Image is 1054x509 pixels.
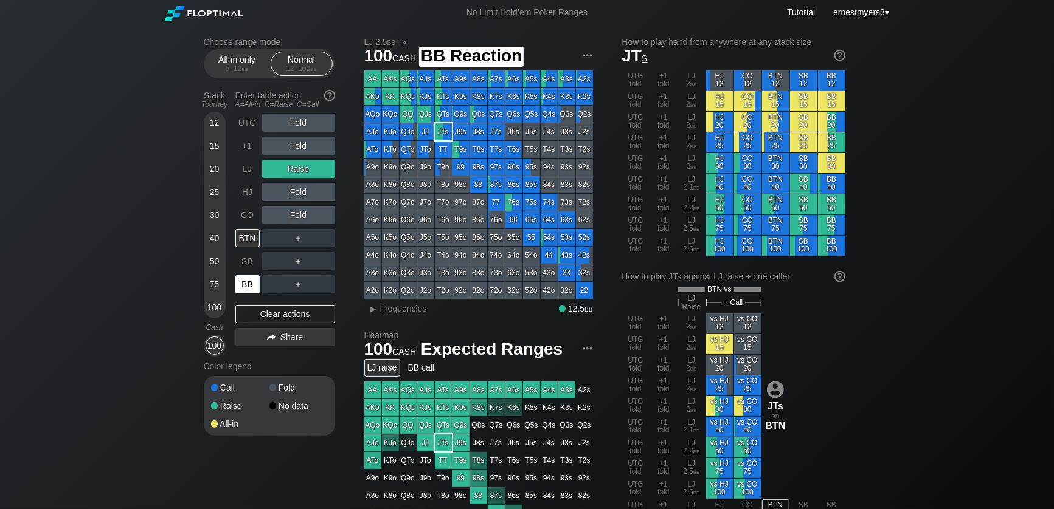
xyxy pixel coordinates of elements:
div: 75o [488,229,505,246]
div: T2s [576,141,593,158]
div: J6s [505,123,522,140]
div: 97o [452,194,470,211]
span: bb [242,64,249,73]
img: Floptimal logo [165,6,243,21]
div: 74s [541,194,558,211]
div: K5o [382,229,399,246]
div: 83s [558,176,575,193]
div: Fold [262,137,335,155]
div: HJ 75 [706,215,733,235]
div: Fold [269,383,328,392]
div: SB 50 [790,194,817,214]
div: 94o [452,247,470,264]
div: Raise [211,401,269,410]
div: J9o [417,159,434,176]
div: SB 100 [790,236,817,256]
div: No data [269,401,328,410]
div: BB 50 [818,194,845,214]
div: Stack [199,86,231,114]
h2: Choose range mode [204,37,335,47]
div: LJ 2 [678,153,706,173]
span: JT [622,46,648,65]
div: Q5o [400,229,417,246]
span: bb [693,224,700,233]
div: T6o [435,211,452,228]
div: BB 100 [818,236,845,256]
div: 74o [488,247,505,264]
span: s [642,50,647,64]
div: SB 30 [790,153,817,173]
div: AJs [417,70,434,87]
div: A4o [364,247,381,264]
div: QQ [400,106,417,123]
div: T5s [523,141,540,158]
div: 43o [541,264,558,281]
div: BB 20 [818,112,845,132]
div: 96o [452,211,470,228]
div: LJ 2.1 [678,174,706,194]
div: 64o [505,247,522,264]
div: BTN 20 [762,112,789,132]
div: 54o [523,247,540,264]
div: 82s [576,176,593,193]
div: AA [364,70,381,87]
div: T4o [435,247,452,264]
div: J4o [417,247,434,264]
div: 50 [206,252,224,270]
div: A6o [364,211,381,228]
div: QJs [417,106,434,123]
div: ＋ [262,229,335,247]
div: T8s [470,141,487,158]
div: HJ 20 [706,112,733,132]
div: BTN 50 [762,194,789,214]
div: 83o [470,264,487,281]
div: HJ [235,183,260,201]
div: KK [382,88,399,105]
div: 85o [470,229,487,246]
div: J8s [470,123,487,140]
div: J2s [576,123,593,140]
div: K7s [488,88,505,105]
div: ＋ [262,252,335,270]
div: CO 15 [734,91,761,111]
div: K8o [382,176,399,193]
div: Call [211,383,269,392]
span: 100 [362,47,418,67]
div: T4s [541,141,558,158]
div: A3s [558,70,575,87]
div: UTG fold [622,194,650,214]
img: icon-avatar.b40e07d9.svg [767,381,784,398]
div: Q4s [541,106,558,123]
div: 65o [505,229,522,246]
div: CO 40 [734,174,761,194]
div: BB 25 [818,132,845,152]
div: Q3o [400,264,417,281]
div: LJ 2.5 [678,236,706,256]
span: bb [693,245,700,253]
div: Q8s [470,106,487,123]
div: J5s [523,123,540,140]
div: 40 [206,229,224,247]
div: K6s [505,88,522,105]
img: ellipsis.fd386fe8.svg [581,342,594,355]
span: » [395,37,413,47]
div: 55 [523,229,540,246]
div: AKo [364,88,381,105]
div: JJ [417,123,434,140]
div: UTG fold [622,174,650,194]
div: BTN 30 [762,153,789,173]
div: 95o [452,229,470,246]
div: BTN 40 [762,174,789,194]
div: 73s [558,194,575,211]
div: J9s [452,123,470,140]
div: UTG fold [622,70,650,91]
div: +1 fold [650,236,678,256]
div: HJ 50 [706,194,733,214]
div: +1 fold [650,70,678,91]
div: T9o [435,159,452,176]
div: HJ 12 [706,70,733,91]
div: JTs [435,123,452,140]
div: J8o [417,176,434,193]
div: LJ 2.2 [678,194,706,214]
div: Q9o [400,159,417,176]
